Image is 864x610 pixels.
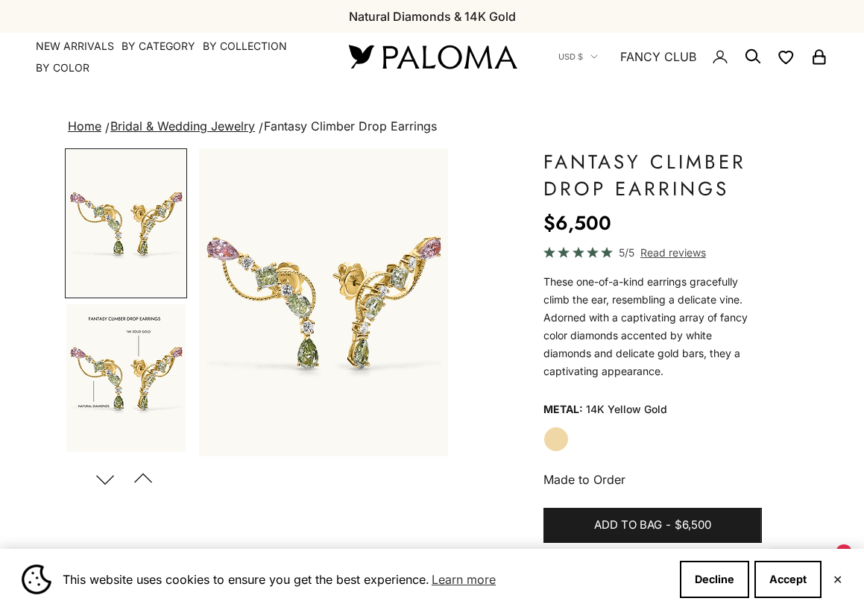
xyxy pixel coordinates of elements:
a: Learn more [429,568,498,591]
p: Natural Diamonds & 14K Gold [349,7,516,26]
summary: By Collection [203,39,287,54]
img: #YellowGold [66,150,186,297]
variant-option-value: 14K Yellow Gold [586,398,667,421]
button: Decline [680,561,749,598]
button: Go to item 1 [65,148,187,298]
span: 5/5 [619,244,634,261]
summary: By Category [122,39,195,54]
button: Go to item 2 [65,303,187,453]
span: Fantasy Climber Drop Earrings [264,119,437,133]
a: NEW ARRIVALS [36,39,114,54]
a: FANCY CLUB [620,47,696,66]
a: 5/5 Read reviews [543,244,762,261]
img: #YellowGold #WhiteGold #RoseGold [66,304,186,452]
img: Cookie banner [22,565,51,594]
nav: Secondary navigation [558,33,828,81]
button: Add to bag-$6,500 [543,508,762,544]
a: Home [68,119,101,133]
div: These one-of-a-kind earrings gracefully climb the ear, resembling a delicate vine. Adorned with a... [543,273,762,380]
button: Accept [754,561,822,598]
img: #YellowGold [199,148,448,456]
div: Item 1 of 11 [199,148,448,456]
summary: By Color [36,60,89,75]
span: This website uses cookies to ensure you get the best experience. [63,568,668,591]
legend: Metal: [543,398,583,421]
a: Bridal & Wedding Jewelry [110,119,255,133]
span: $6,500 [675,516,711,535]
button: USD $ [558,50,598,63]
span: Read reviews [640,244,706,261]
button: Close [833,575,842,584]
nav: breadcrumbs [65,116,799,137]
p: Made to Order [543,470,762,489]
h1: Fantasy Climber Drop Earrings [543,148,762,202]
sale-price: $6,500 [543,208,611,238]
span: USD $ [558,50,583,63]
nav: Primary navigation [36,39,313,75]
span: Add to bag [594,516,662,535]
